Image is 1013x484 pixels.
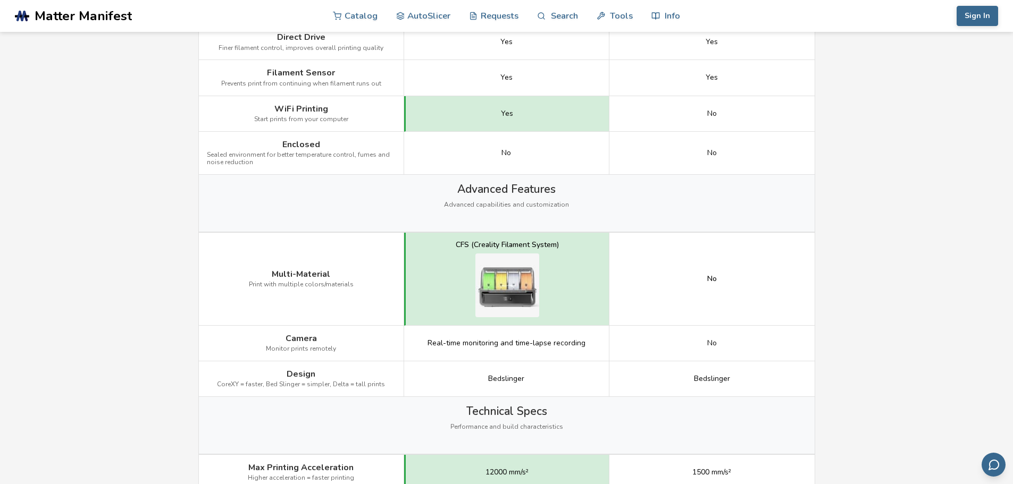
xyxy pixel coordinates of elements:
[501,149,511,157] span: No
[444,201,569,209] span: Advanced capabilities and customization
[248,463,354,472] span: Max Printing Acceleration
[254,116,348,123] span: Start prints from your computer
[501,109,513,118] span: Yes
[277,32,325,42] span: Direct Drive
[707,339,717,347] span: No
[217,381,385,388] span: CoreXY = faster, Bed Slinger = simpler, Delta = tall prints
[282,140,320,149] span: Enclosed
[457,183,556,196] span: Advanced Features
[694,375,730,383] span: Bedslinger
[266,345,336,353] span: Monitor prints remotely
[500,38,513,46] span: Yes
[450,423,563,431] span: Performance and build characteristics
[248,474,354,482] span: Higher acceleration = faster printing
[267,68,335,78] span: Filament Sensor
[485,468,529,477] span: 12000 mm/s²
[249,281,354,288] span: Print with multiple colors/materials
[272,269,330,279] span: Multi-Material
[707,109,717,118] span: No
[982,453,1006,477] button: Send feedback via email
[287,369,315,379] span: Design
[219,45,383,52] span: Finer filament control, improves overall printing quality
[706,38,718,46] span: Yes
[428,339,585,347] span: Real-time monitoring and time-lapse recording
[500,73,513,82] span: Yes
[475,253,539,317] img: Creality Hi multi-material system
[466,405,547,418] span: Technical Specs
[957,6,998,26] button: Sign In
[692,468,731,477] span: 1500 mm/s²
[207,151,396,166] span: Sealed environment for better temperature control, fumes and noise reduction
[286,334,317,343] span: Camera
[488,375,524,383] span: Bedslinger
[456,241,559,249] div: CFS (Creality Filament System)
[274,104,328,114] span: WiFi Printing
[707,149,717,157] span: No
[706,73,718,82] span: Yes
[35,9,132,23] span: Matter Manifest
[221,80,381,88] span: Prevents print from continuing when filament runs out
[707,275,717,283] div: No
